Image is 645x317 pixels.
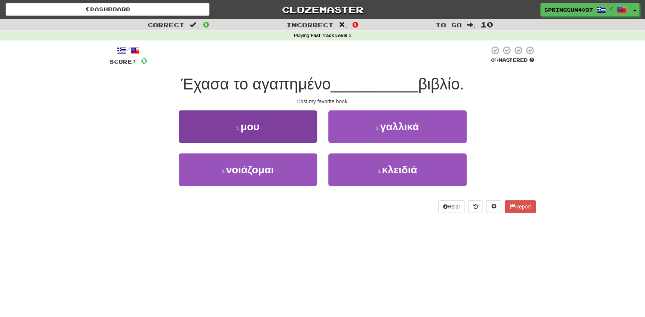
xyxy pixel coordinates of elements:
[467,22,475,28] span: :
[489,57,536,64] div: Mastered
[203,20,209,29] span: 0
[339,22,347,28] span: :
[226,164,274,176] span: νοιάζομαι
[286,21,334,28] span: Incorrect
[378,168,382,174] small: 4 .
[544,6,593,13] span: SpringSun4057
[110,98,536,105] div: I lost my favorite book.
[352,20,359,29] span: 0
[222,168,226,174] small: 3 .
[181,75,331,93] span: Έχασα το αγαπημένο
[110,58,136,65] span: Score:
[438,200,465,213] button: Help!
[190,22,198,28] span: :
[382,164,417,176] span: κλειδιά
[418,75,464,93] span: βιβλίο.
[179,110,317,143] button: 1.μου
[436,21,462,28] span: To go
[328,110,467,143] button: 2.γαλλικά
[468,200,482,213] button: Round history (alt+y)
[376,125,380,131] small: 2 .
[6,3,209,16] a: Dashboard
[148,21,184,28] span: Correct
[540,3,630,16] a: SpringSun4057 /
[110,46,147,55] div: /
[505,200,535,213] button: Report
[236,125,240,131] small: 1 .
[331,75,418,93] span: __________
[141,56,147,65] span: 0
[480,20,493,29] span: 10
[328,153,467,186] button: 4.κλειδιά
[380,121,419,132] span: γαλλικά
[240,121,259,132] span: μου
[179,153,317,186] button: 3.νοιάζομαι
[311,33,351,38] strong: Fast Track Level 1
[491,57,498,63] span: 0 %
[221,3,424,16] a: Clozemaster
[609,6,613,11] span: /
